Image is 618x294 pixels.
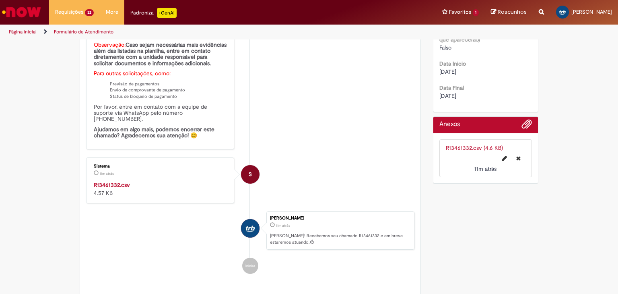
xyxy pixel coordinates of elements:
a: R13461332.csv [94,181,130,188]
span: 11m atrás [474,165,496,172]
span: Falso [439,44,451,51]
span: 1 [473,9,479,16]
span: Favoritos [449,8,471,16]
li: Status de bloqueio de pagamento [110,93,228,100]
span: [DATE] [439,92,456,99]
span: Rascunhos [498,8,527,16]
div: [PERSON_NAME] [270,216,410,221]
div: 4.57 KB [94,181,228,197]
a: Formulário de Atendimento [54,29,113,35]
div: Padroniza [130,8,177,18]
ul: Trilhas de página [6,25,406,39]
a: Rascunhos [491,8,527,16]
li: Previsão de pagamentos [110,81,228,87]
span: [DATE] [439,68,456,75]
button: Excluir R13461332.csv [511,152,525,165]
span: 11m atrás [276,223,290,228]
div: Sistema [94,164,228,169]
span: Requisições [55,8,83,16]
time: 29/08/2025 10:07:14 [276,223,290,228]
b: Data Final [439,84,464,91]
time: 29/08/2025 10:07:27 [474,165,496,172]
button: Adicionar anexos [521,119,532,133]
div: Carlos Dapolito [241,219,260,238]
b: Data Inicio [439,60,466,67]
span: S [249,165,252,184]
b: Caso sejam necessárias mais evidências além das listadas na planilha, entre em contato diretament... [94,41,228,67]
h5: Por favor, entre em contato com a equipe de suporte via WhatsApp pelo número [PHONE_NUMBER]. [94,104,228,122]
span: More [106,8,118,16]
span: 32 [85,9,94,16]
font: Para outras solicitações, como: [94,70,171,77]
li: Envio de comprovante de pagamento [110,87,228,93]
b: Ajudamos em algo mais, podemos encerrar este chamado? Agradecemos sua atenção! 😊 [94,126,216,139]
li: Carlos Dapolito [86,211,414,250]
span: 11m atrás [100,171,114,176]
p: +GenAi [157,8,177,18]
h2: Anexos [439,121,460,128]
font: Observação: [94,41,126,48]
p: [PERSON_NAME]! Recebemos seu chamado R13461332 e em breve estaremos atuando. [270,233,410,245]
span: [PERSON_NAME] [571,8,612,15]
div: Sistema [241,165,260,184]
button: Editar nome de arquivo R13461332.csv [497,152,512,165]
img: ServiceNow [1,4,42,20]
b: Não consegui encontrar meu fornecedor(marque esta opção e preencha manualmente os campos que apar... [439,12,528,43]
a: Página inicial [9,29,37,35]
a: R13461332.csv (4.6 KB) [446,144,503,151]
